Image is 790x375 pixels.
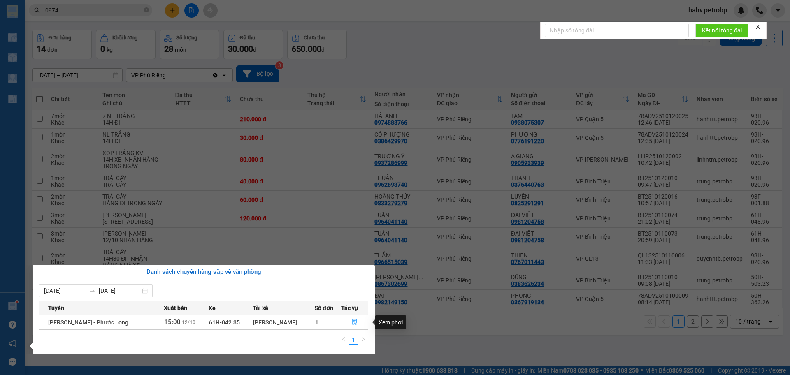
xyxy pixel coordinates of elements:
div: Xem phơi [375,315,406,329]
span: 15:00 [164,318,181,326]
button: Kết nối tổng đài [695,24,748,37]
span: to [89,287,95,294]
span: 1 [315,319,318,326]
li: 1 [349,335,358,345]
input: Đến ngày [99,286,140,295]
span: Tác vụ [341,303,358,312]
button: file-done [342,316,368,329]
div: [PERSON_NAME] [253,318,315,327]
span: swap-right [89,287,95,294]
span: left [341,337,346,342]
span: Tuyến [48,303,64,312]
span: Tài xế [253,303,268,312]
span: Số đơn [315,303,333,312]
span: Xuất bến [164,303,187,312]
span: close [755,24,761,30]
input: Từ ngày [44,286,86,295]
button: left [339,335,349,345]
span: right [361,337,366,342]
li: Next Page [358,335,368,345]
li: Previous Page [339,335,349,345]
span: file-done [352,319,358,326]
span: 61H-042.35 [209,319,240,326]
button: right [358,335,368,345]
span: [PERSON_NAME] - Phước Long [48,319,128,326]
span: 12/10 [182,319,195,325]
span: Xe [209,303,216,312]
div: Danh sách chuyến hàng sắp về văn phòng [39,267,368,277]
input: Nhập số tổng đài [545,24,689,37]
span: Kết nối tổng đài [702,26,742,35]
a: 1 [349,335,358,344]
